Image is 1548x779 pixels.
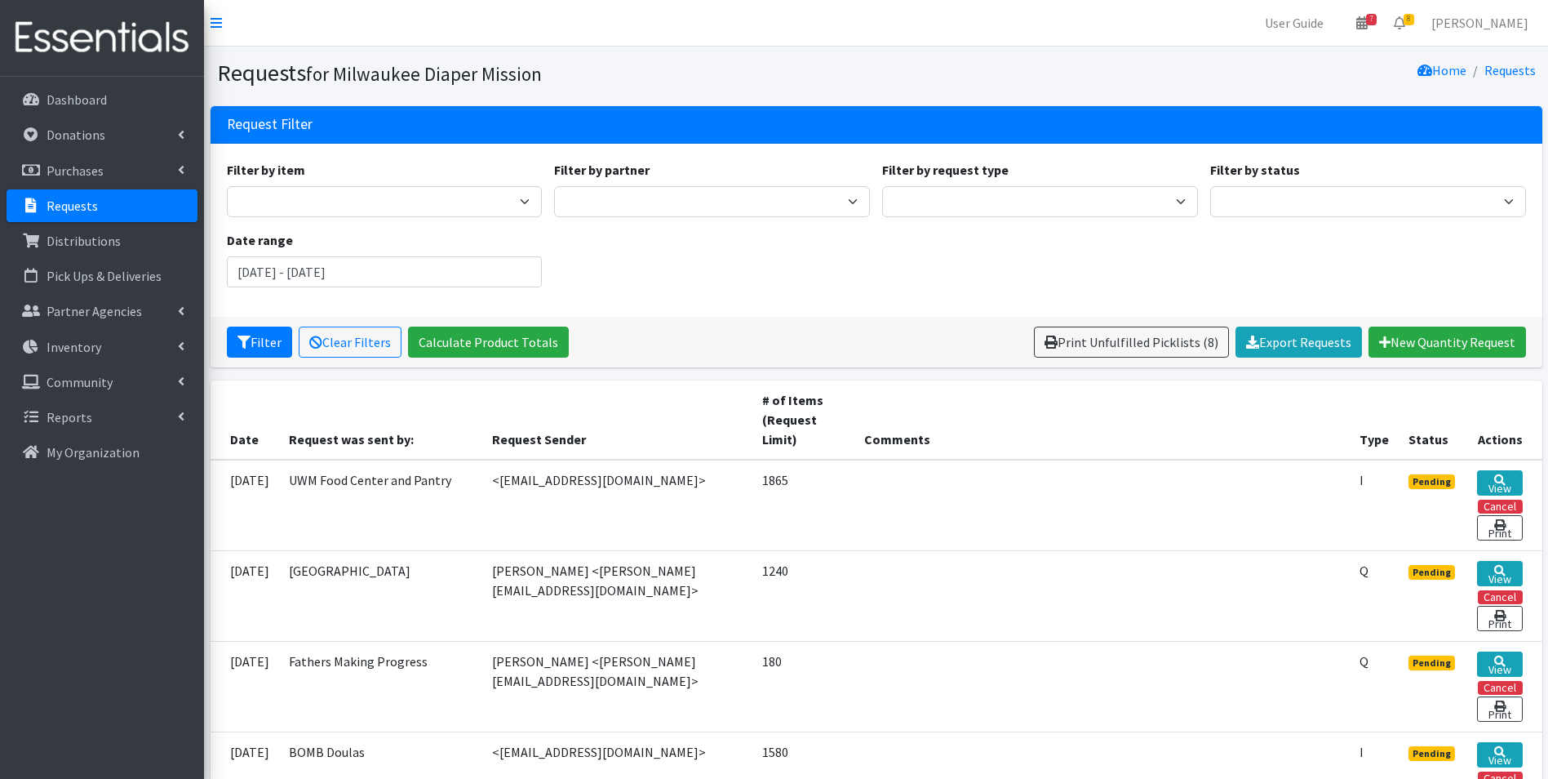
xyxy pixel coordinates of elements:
[47,339,101,355] p: Inventory
[1399,381,1467,460] th: Status
[47,374,113,390] p: Community
[7,225,197,257] a: Distributions
[752,641,854,732] td: 180
[1343,7,1381,39] a: 7
[7,331,197,363] a: Inventory
[227,160,305,180] label: Filter by item
[47,233,121,249] p: Distributions
[1478,500,1523,514] button: Cancel
[1408,565,1455,580] span: Pending
[1034,327,1229,358] a: Print Unfulfilled Picklists (8)
[1477,606,1523,631] a: Print
[482,641,752,732] td: [PERSON_NAME] <[PERSON_NAME][EMAIL_ADDRESS][DOMAIN_NAME]>
[7,260,197,292] a: Pick Ups & Deliveries
[752,460,854,551] td: 1865
[7,83,197,116] a: Dashboard
[279,381,483,460] th: Request was sent by:
[279,550,483,641] td: [GEOGRAPHIC_DATA]
[279,641,483,732] td: Fathers Making Progress
[1477,561,1523,586] a: View
[7,366,197,398] a: Community
[47,91,107,108] p: Dashboard
[1418,7,1541,39] a: [PERSON_NAME]
[1368,327,1526,358] a: New Quantity Request
[279,460,483,551] td: UWM Food Center and Pantry
[7,295,197,327] a: Partner Agencies
[482,381,752,460] th: Request Sender
[47,268,162,284] p: Pick Ups & Deliveries
[47,303,142,319] p: Partner Agencies
[7,401,197,434] a: Reports
[7,189,197,222] a: Requests
[752,550,854,641] td: 1240
[1381,7,1418,39] a: 8
[1235,327,1362,358] a: Export Requests
[554,160,650,180] label: Filter by partner
[1408,656,1455,670] span: Pending
[1477,652,1523,677] a: View
[211,550,279,641] td: [DATE]
[1359,744,1364,760] abbr: Individual
[1477,742,1523,768] a: View
[1359,563,1368,579] abbr: Quantity
[47,162,104,179] p: Purchases
[7,11,197,65] img: HumanEssentials
[47,444,140,461] p: My Organization
[299,327,401,358] a: Clear Filters
[854,381,1351,460] th: Comments
[306,62,542,86] small: for Milwaukee Diaper Mission
[211,381,279,460] th: Date
[227,230,293,250] label: Date range
[1477,515,1523,541] a: Print
[882,160,1009,180] label: Filter by request type
[1477,470,1523,496] a: View
[1366,14,1377,25] span: 7
[7,154,197,187] a: Purchases
[1467,381,1542,460] th: Actions
[227,327,292,358] button: Filter
[227,256,543,287] input: January 1, 2011 - December 31, 2011
[7,118,197,151] a: Donations
[1404,14,1414,25] span: 8
[752,381,854,460] th: # of Items (Request Limit)
[1350,381,1399,460] th: Type
[7,436,197,469] a: My Organization
[1252,7,1337,39] a: User Guide
[47,127,105,143] p: Donations
[1478,681,1523,695] button: Cancel
[1408,474,1455,489] span: Pending
[408,327,569,358] a: Calculate Product Totals
[1408,746,1455,761] span: Pending
[1359,472,1364,488] abbr: Individual
[47,409,92,425] p: Reports
[1478,590,1523,604] button: Cancel
[211,460,279,551] td: [DATE]
[482,460,752,551] td: <[EMAIL_ADDRESS][DOMAIN_NAME]>
[227,116,313,133] h3: Request Filter
[1359,653,1368,670] abbr: Quantity
[1210,160,1300,180] label: Filter by status
[211,641,279,732] td: [DATE]
[47,198,98,214] p: Requests
[217,59,871,87] h1: Requests
[1484,62,1536,78] a: Requests
[1477,697,1523,722] a: Print
[1417,62,1466,78] a: Home
[482,550,752,641] td: [PERSON_NAME] <[PERSON_NAME][EMAIL_ADDRESS][DOMAIN_NAME]>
